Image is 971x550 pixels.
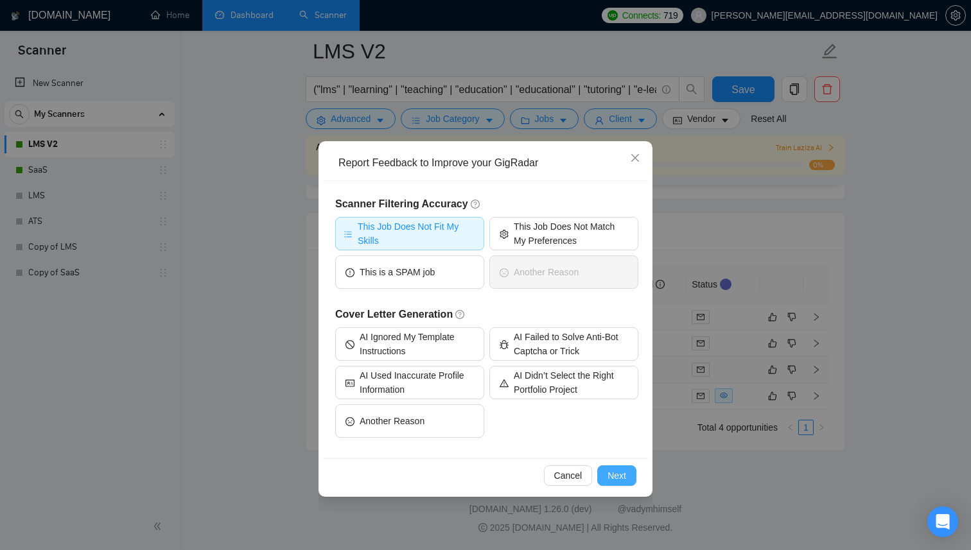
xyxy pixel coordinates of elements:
[360,265,435,279] span: This is a SPAM job
[489,327,638,361] button: bugAI Failed to Solve Anti-Bot Captcha or Trick
[514,219,628,248] span: This Job Does Not Match My Preferences
[489,255,638,289] button: frownAnother Reason
[514,330,628,358] span: AI Failed to Solve Anti-Bot Captcha or Trick
[489,217,638,250] button: settingThis Job Does Not Match My Preferences
[335,327,484,361] button: stopAI Ignored My Template Instructions
[489,366,638,399] button: warningAI Didn’t Select the Right Portfolio Project
[344,228,353,238] span: bars
[358,219,476,248] span: This Job Does Not Fit My Skills
[335,307,638,322] h5: Cover Letter Generation
[346,267,354,277] span: exclamation-circle
[630,153,640,163] span: close
[360,330,474,358] span: AI Ignored My Template Instructions
[554,468,582,483] span: Cancel
[597,465,636,486] button: Next
[360,368,474,397] span: AI Used Inaccurate Profile Information
[471,199,481,209] span: question-circle
[514,368,628,397] span: AI Didn’t Select the Right Portfolio Project
[335,217,484,250] button: barsThis Job Does Not Fit My Skills
[335,196,638,212] h5: Scanner Filtering Accuracy
[360,414,424,428] span: Another Reason
[335,255,484,289] button: exclamation-circleThis is a SPAM job
[618,141,652,176] button: Close
[608,468,626,483] span: Next
[500,228,509,238] span: setting
[346,377,354,387] span: idcard
[500,377,509,387] span: warning
[927,506,958,537] div: Open Intercom Messenger
[346,416,354,425] span: frown
[335,366,484,399] button: idcardAI Used Inaccurate Profile Information
[455,309,466,320] span: question-circle
[544,465,593,486] button: Cancel
[338,156,642,170] div: Report Feedback to Improve your GigRadar
[500,339,509,348] span: bug
[346,339,354,348] span: stop
[335,404,484,438] button: frownAnother Reason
